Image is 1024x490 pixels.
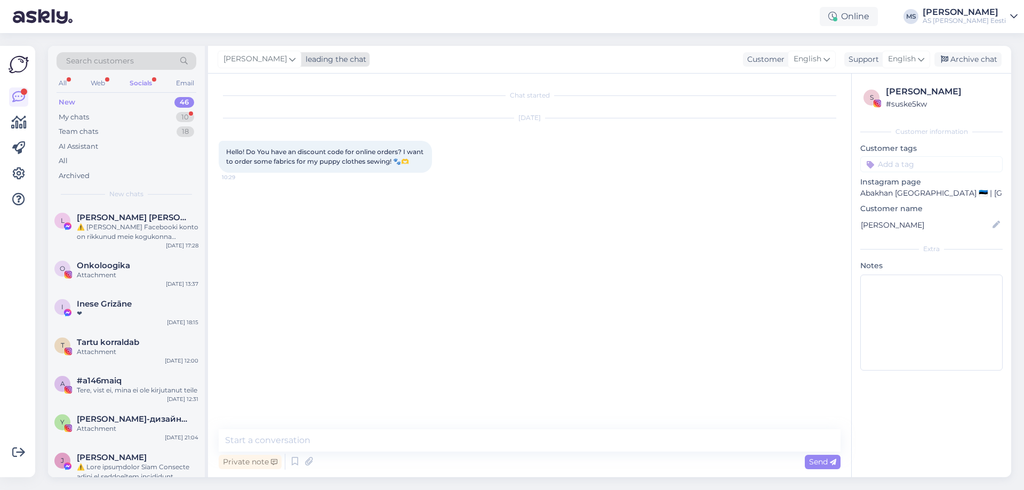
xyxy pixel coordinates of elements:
[77,376,122,385] span: #a146maiq
[77,299,132,309] span: Inese Grizāne
[167,395,198,403] div: [DATE] 12:31
[226,148,425,165] span: Hello! Do You have an discount code for online orders? I want to order some fabrics for my puppy ...
[743,54,785,65] div: Customer
[61,341,65,349] span: T
[861,219,990,231] input: Add name
[809,457,836,467] span: Send
[61,456,64,464] span: J
[77,347,198,357] div: Attachment
[176,112,194,123] div: 10
[219,91,841,100] div: Chat started
[77,424,198,433] div: Attachment
[174,97,194,108] div: 46
[59,156,68,166] div: All
[222,173,262,181] span: 10:29
[923,8,1018,25] a: [PERSON_NAME]AS [PERSON_NAME] Eesti
[934,52,1002,67] div: Archive chat
[77,270,198,280] div: Attachment
[77,385,198,395] div: Tere, vist ei, mina ei ole kirjutanut teile
[66,55,134,67] span: Search customers
[903,9,918,24] div: MS
[166,242,198,250] div: [DATE] 17:28
[59,112,89,123] div: My chats
[886,98,999,110] div: # suske5kw
[61,303,63,311] span: I
[77,261,130,270] span: Onkoloogika
[77,453,147,462] span: Joaquim Jaime Jare
[923,8,1006,17] div: [PERSON_NAME]
[301,54,366,65] div: leading the chat
[109,189,143,199] span: New chats
[219,113,841,123] div: [DATE]
[57,76,69,90] div: All
[888,53,916,65] span: English
[177,126,194,137] div: 18
[60,380,65,388] span: a
[9,54,29,75] img: Askly Logo
[77,222,198,242] div: ⚠️ [PERSON_NAME] Facebooki konto on rikkunud meie kogukonna standardeid. Meie süsteem on saanud p...
[860,176,1003,188] p: Instagram page
[127,76,154,90] div: Socials
[60,264,65,272] span: O
[61,216,65,224] span: L
[59,141,98,152] div: AI Assistant
[165,433,198,441] div: [DATE] 21:04
[77,309,198,318] div: ❤
[167,318,198,326] div: [DATE] 18:15
[860,156,1003,172] input: Add a tag
[820,7,878,26] div: Online
[860,244,1003,254] div: Extra
[59,171,90,181] div: Archived
[860,143,1003,154] p: Customer tags
[860,127,1003,136] div: Customer information
[166,280,198,288] div: [DATE] 13:37
[59,126,98,137] div: Team chats
[870,93,874,101] span: s
[60,418,65,426] span: Y
[223,53,287,65] span: [PERSON_NAME]
[860,188,1003,199] p: Abakhan [GEOGRAPHIC_DATA] 🇪🇪 | [GEOGRAPHIC_DATA] 🇱🇻
[923,17,1006,25] div: AS [PERSON_NAME] Eesti
[77,414,188,424] span: Yulia Abol портной-дизайнер / rätsep-disainer/ õmblusateljee
[219,455,282,469] div: Private note
[794,53,821,65] span: English
[59,97,75,108] div: New
[165,357,198,365] div: [DATE] 12:00
[89,76,107,90] div: Web
[860,260,1003,271] p: Notes
[860,203,1003,214] p: Customer name
[77,213,188,222] span: Lordo Alder
[77,462,198,481] div: ⚠️ Lore ipsum̧dolor Sīam Consecte adipi el seddoeǐtem incididunt utlaborēetd māa̧. En̄a mini ...
[77,338,139,347] span: Tartu korraldab
[174,76,196,90] div: Email
[886,85,999,98] div: [PERSON_NAME]
[844,54,879,65] div: Support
